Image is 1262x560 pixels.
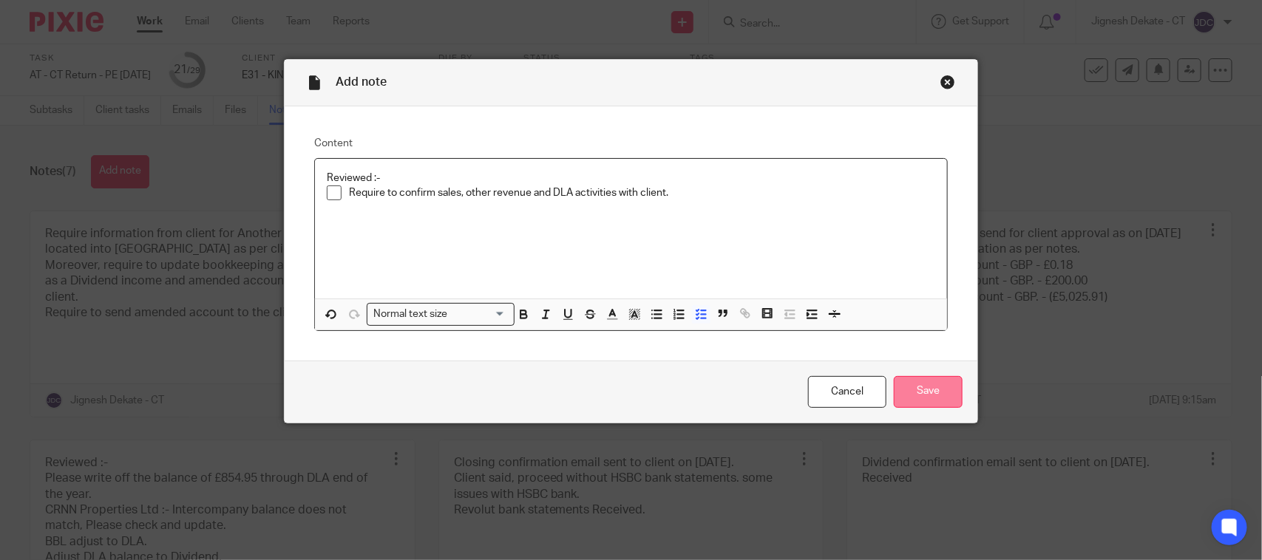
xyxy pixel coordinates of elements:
input: Save [894,376,963,408]
div: Search for option [367,303,515,326]
input: Search for option [452,307,506,322]
span: Normal text size [370,307,451,322]
div: Close this dialog window [940,75,955,89]
a: Cancel [808,376,886,408]
label: Content [314,136,948,151]
p: Require to confirm sales, other revenue and DLA activities with client. [349,185,935,200]
span: Add note [336,76,387,88]
p: Reviewed :- [327,171,935,185]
